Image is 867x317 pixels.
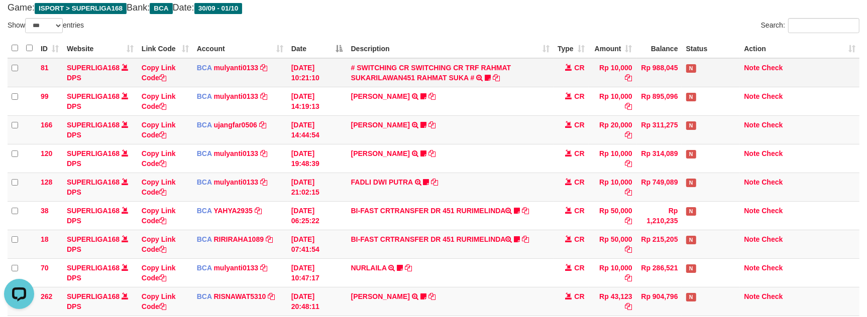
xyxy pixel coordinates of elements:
[574,92,584,100] span: CR
[67,121,120,129] a: SUPERLIGA168
[213,207,253,215] a: YAHYA2935
[351,92,410,100] a: [PERSON_NAME]
[589,201,636,230] td: Rp 50,000
[260,178,267,186] a: Copy mulyanti0133 to clipboard
[636,39,682,58] th: Balance
[625,188,632,196] a: Copy Rp 10,000 to clipboard
[589,144,636,173] td: Rp 10,000
[636,230,682,258] td: Rp 215,205
[686,121,696,130] span: Has Note
[41,149,52,157] span: 120
[405,264,412,272] a: Copy NURLAILA to clipboard
[138,39,193,58] th: Link Code: activate to sort column ascending
[347,230,554,258] td: BI-FAST CRTRANSFER DR 451 RURIMELINDA
[260,264,267,272] a: Copy mulyanti0133 to clipboard
[636,258,682,287] td: Rp 286,521
[574,235,584,243] span: CR
[287,87,347,115] td: [DATE] 14:19:13
[351,149,410,157] a: [PERSON_NAME]
[193,39,287,58] th: Account: activate to sort column ascending
[636,87,682,115] td: Rp 895,096
[762,292,783,300] a: Check
[63,144,138,173] td: DPS
[762,178,783,186] a: Check
[287,287,347,315] td: [DATE] 20:48:11
[431,178,438,186] a: Copy FADLI DWI PUTRA to clipboard
[686,236,696,244] span: Has Note
[41,121,52,129] span: 166
[686,93,696,101] span: Has Note
[636,144,682,173] td: Rp 314,089
[213,292,266,300] a: RISNAWAT5310
[744,264,760,272] a: Note
[63,258,138,287] td: DPS
[287,230,347,258] td: [DATE] 07:41:54
[67,64,120,72] a: SUPERLIGA168
[197,64,212,72] span: BCA
[625,74,632,82] a: Copy Rp 10,000 to clipboard
[636,173,682,201] td: Rp 749,089
[744,149,760,157] a: Note
[197,92,212,100] span: BCA
[589,58,636,87] td: Rp 10,000
[574,178,584,186] span: CR
[197,292,212,300] span: BCA
[67,178,120,186] a: SUPERLIGA168
[574,264,584,272] span: CR
[744,235,760,243] a: Note
[63,173,138,201] td: DPS
[762,149,783,157] a: Check
[41,292,52,300] span: 262
[41,264,49,272] span: 70
[522,235,529,243] a: Copy BI-FAST CRTRANSFER DR 451 RURIMELINDA to clipboard
[213,178,258,186] a: mulyanti0133
[67,92,120,100] a: SUPERLIGA168
[351,121,410,129] a: [PERSON_NAME]
[37,39,63,58] th: ID: activate to sort column ascending
[740,39,859,58] th: Action: activate to sort column ascending
[41,64,49,72] span: 81
[63,287,138,315] td: DPS
[574,207,584,215] span: CR
[686,207,696,216] span: Has Note
[589,230,636,258] td: Rp 50,000
[686,293,696,301] span: Has Note
[35,3,127,14] span: ISPORT > SUPERLIGA168
[197,121,212,129] span: BCA
[142,292,176,310] a: Copy Link Code
[625,131,632,139] a: Copy Rp 20,000 to clipboard
[8,3,859,13] h4: Game: Bank: Date:
[351,64,511,82] a: # SWITCHING CR SWITCHING CR TRF RAHMAT SUKARILAWAN451 RAHMAT SUKA #
[260,92,267,100] a: Copy mulyanti0133 to clipboard
[574,149,584,157] span: CR
[41,178,52,186] span: 128
[287,39,347,58] th: Date: activate to sort column descending
[589,87,636,115] td: Rp 10,000
[554,39,589,58] th: Type: activate to sort column ascending
[686,264,696,273] span: Has Note
[428,121,436,129] a: Copy NOVEN ELING PRAYOG to clipboard
[686,64,696,73] span: Has Note
[686,179,696,187] span: Has Note
[197,264,212,272] span: BCA
[213,92,258,100] a: mulyanti0133
[213,235,264,243] a: RIRIRAHA1089
[351,264,387,272] a: NURLAILA
[142,264,176,282] a: Copy Link Code
[25,18,63,33] select: Showentries
[142,64,176,82] a: Copy Link Code
[287,115,347,144] td: [DATE] 14:44:54
[636,115,682,144] td: Rp 311,275
[67,264,120,272] a: SUPERLIGA168
[287,173,347,201] td: [DATE] 21:02:15
[255,207,262,215] a: Copy YAHYA2935 to clipboard
[260,64,267,72] a: Copy mulyanti0133 to clipboard
[4,4,34,34] button: Open LiveChat chat widget
[213,64,258,72] a: mulyanti0133
[197,178,212,186] span: BCA
[574,64,584,72] span: CR
[744,178,760,186] a: Note
[213,121,257,129] a: ujangfar0506
[589,173,636,201] td: Rp 10,000
[625,102,632,110] a: Copy Rp 10,000 to clipboard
